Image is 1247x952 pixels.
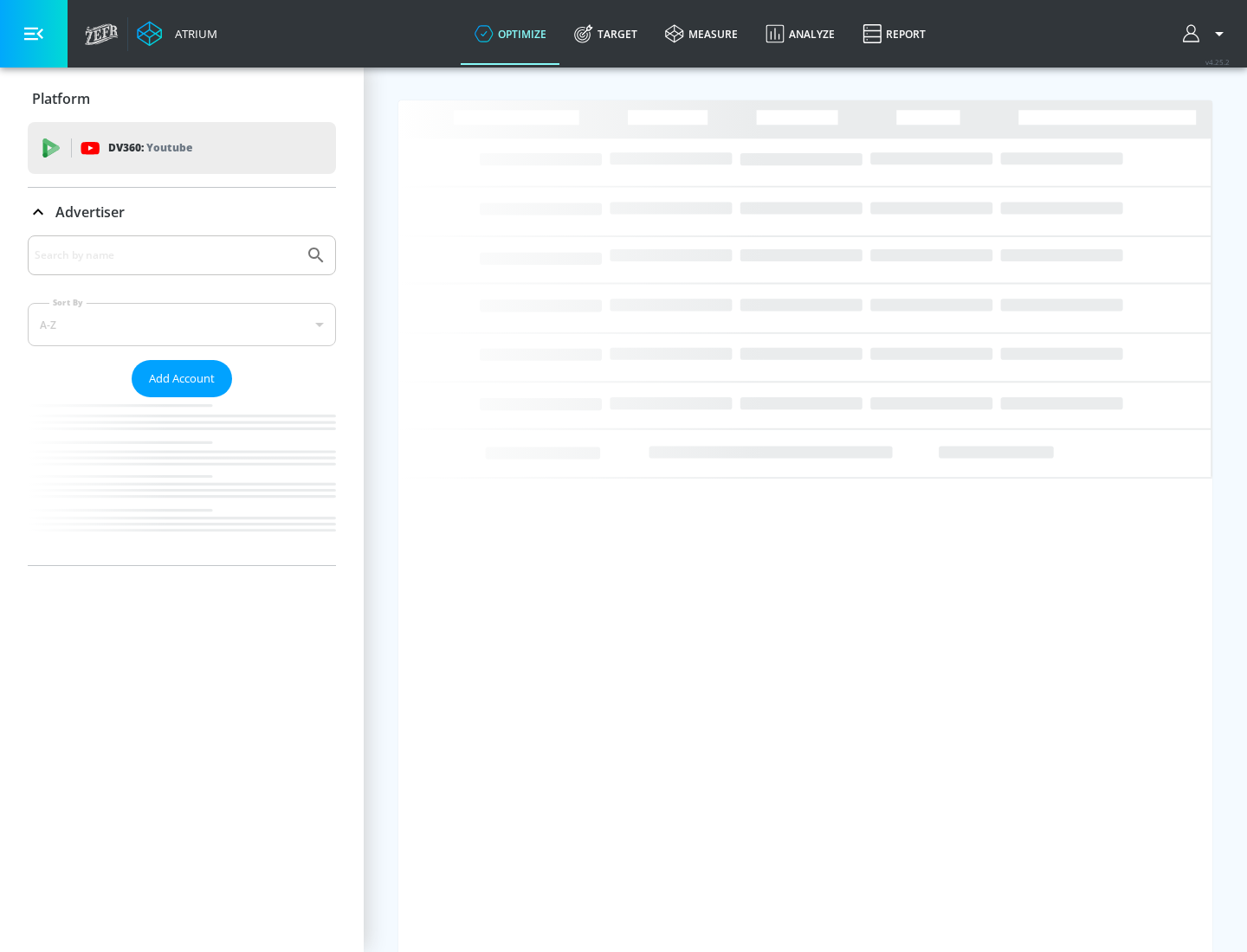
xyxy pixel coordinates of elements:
[49,297,87,308] label: Sort By
[28,74,336,123] div: Platform
[28,397,336,565] nav: list of Advertiser
[849,3,940,65] a: Report
[560,3,651,65] a: Target
[146,138,192,157] p: Youtube
[28,235,336,565] div: Advertiser
[752,3,849,65] a: Analyze
[168,26,217,42] div: Atrium
[132,360,232,397] button: Add Account
[55,203,125,222] p: Advertiser
[108,138,192,158] p: DV360:
[1205,57,1230,67] span: v 4.25.2
[28,188,336,236] div: Advertiser
[32,89,90,108] p: Platform
[137,21,217,47] a: Atrium
[28,303,336,346] div: A-Z
[35,244,297,267] input: Search by name
[149,369,215,389] span: Add Account
[651,3,752,65] a: measure
[461,3,560,65] a: optimize
[28,122,336,174] div: DV360: Youtube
